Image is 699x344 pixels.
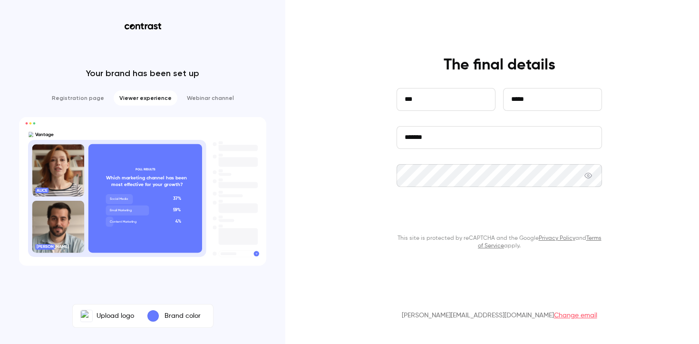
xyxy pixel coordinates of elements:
[46,90,110,106] li: Registration page
[554,312,597,319] a: Change email
[140,306,211,325] button: Brand color
[478,236,602,249] a: Terms of Service
[181,90,240,106] li: Webinar channel
[86,68,199,79] p: Your brand has been set up
[397,235,602,250] p: This site is protected by reCAPTCHA and the Google and apply.
[539,236,575,241] a: Privacy Policy
[114,90,177,106] li: Viewer experience
[444,56,555,75] h4: The final details
[165,311,201,321] p: Brand color
[81,310,92,322] img: Vantage
[75,306,140,325] label: VantageUpload logo
[397,204,602,227] button: Continue
[402,311,597,320] p: [PERSON_NAME][EMAIL_ADDRESS][DOMAIN_NAME]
